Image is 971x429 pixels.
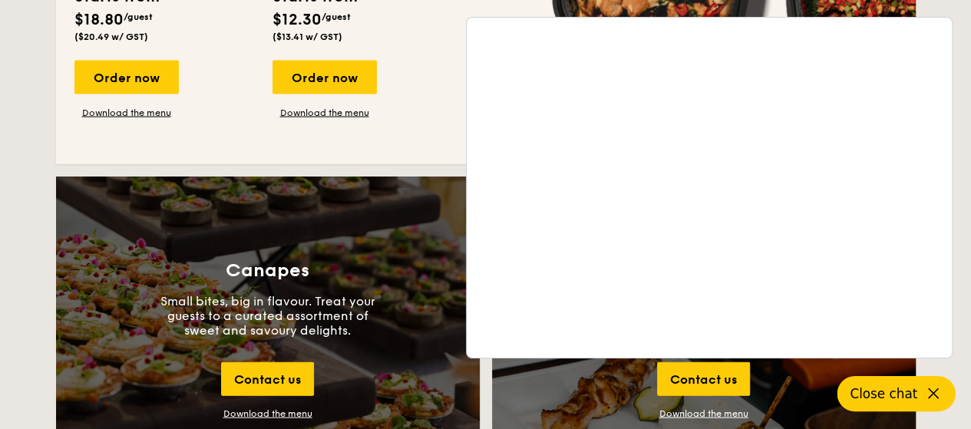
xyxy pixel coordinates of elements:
[74,11,124,29] span: $18.80
[322,12,351,22] span: /guest
[221,362,314,396] div: Contact us
[74,107,179,119] a: Download the menu
[657,362,750,396] div: Contact us
[272,11,322,29] span: $12.30
[272,61,377,94] div: Order now
[124,12,153,22] span: /guest
[659,408,748,419] a: Download the menu
[74,61,179,94] div: Order now
[226,260,309,282] h3: Canapes
[153,294,383,338] p: Small bites, big in flavour. Treat your guests to a curated assortment of sweet and savoury delig...
[850,386,917,401] span: Close chat
[223,408,312,419] div: Download the menu
[272,107,377,119] a: Download the menu
[837,376,956,411] button: Close chat
[272,31,342,42] span: ($13.41 w/ GST)
[74,31,148,42] span: ($20.49 w/ GST)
